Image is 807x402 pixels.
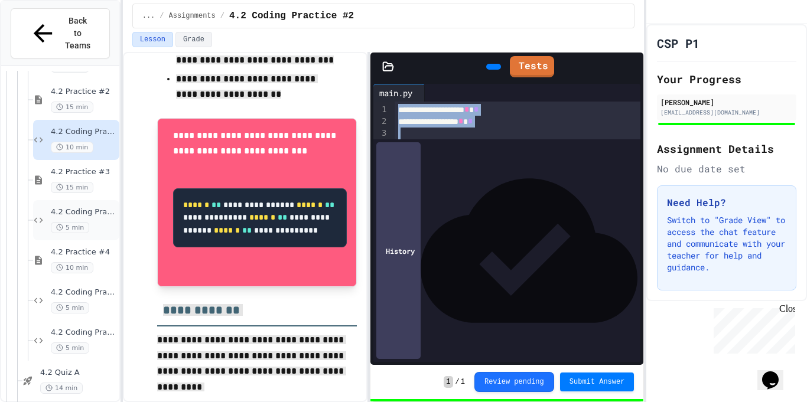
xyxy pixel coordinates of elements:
div: main.py [373,84,425,102]
span: 5 min [51,222,89,233]
span: 1 [461,377,465,387]
span: 10 min [51,262,93,273]
div: History [376,142,421,359]
a: Tests [510,56,554,77]
span: / [220,11,224,21]
div: 3 [373,128,388,139]
span: / [160,11,164,21]
div: No due date set [657,162,796,176]
span: 14 min [40,383,83,394]
button: Submit Answer [560,372,634,391]
span: 4.2 Quiz A [40,368,117,378]
span: / [455,377,460,387]
h1: CSP P1 [657,35,699,51]
span: 4.2 Coding Practice #2 [229,9,354,23]
h2: Your Progress [657,71,796,87]
span: 4.2 Practice #3 [51,167,117,177]
span: 5 min [51,302,89,313]
span: 4.2 Coding Practice #4 [51,287,117,298]
div: Chat with us now!Close [5,5,82,75]
span: 4.2 Coding Practice #5 [51,328,117,338]
span: 4.2 Coding Practice #2 [51,127,117,137]
div: 2 [373,116,388,128]
div: [EMAIL_ADDRESS][DOMAIN_NAME] [660,108,793,117]
h3: Need Help? [667,195,786,210]
span: 15 min [51,182,93,193]
iframe: chat widget [757,355,795,390]
div: 1 [373,104,388,116]
div: [PERSON_NAME] [660,97,793,107]
span: 4.2 Practice #4 [51,247,117,257]
button: Review pending [474,372,554,392]
button: Grade [175,32,212,47]
p: Switch to "Grade View" to access the chat feature and communicate with your teacher for help and ... [667,214,786,273]
h2: Assignment Details [657,140,796,157]
span: Submit Answer [570,377,625,387]
iframe: chat widget [709,303,795,354]
span: Back to Teams [64,15,92,52]
span: 10 min [51,142,93,153]
span: 4.2 Practice #2 [51,87,117,97]
div: 4 [373,139,388,151]
span: 1 [444,376,453,388]
span: 5 min [51,342,89,354]
span: ... [142,11,155,21]
button: Lesson [132,32,173,47]
div: main.py [373,87,418,99]
span: Assignments [169,11,216,21]
span: 15 min [51,102,93,113]
button: Back to Teams [11,8,110,58]
span: 4.2 Coding Practice #3 [51,207,117,217]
